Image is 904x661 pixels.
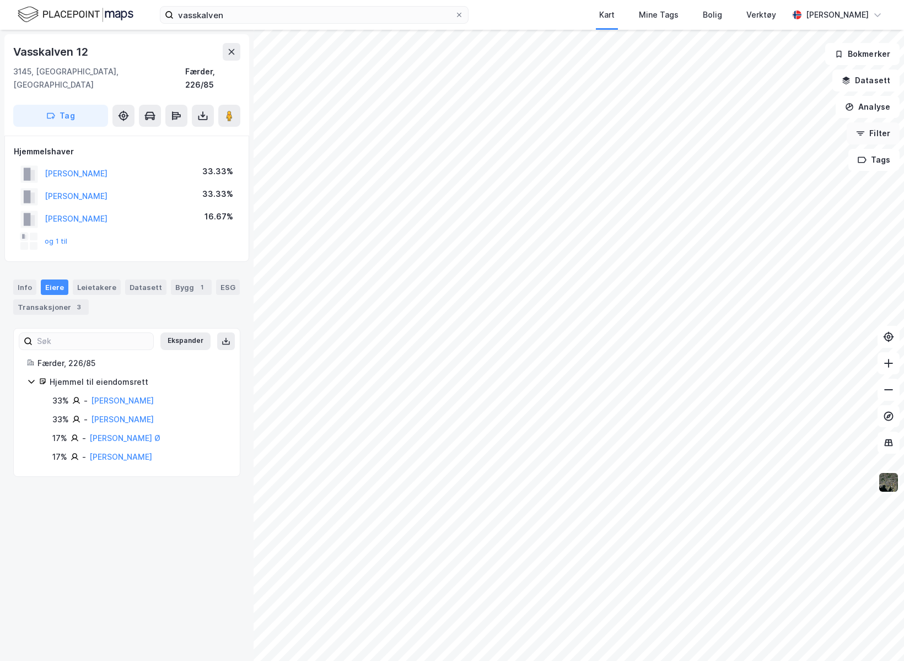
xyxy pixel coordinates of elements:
div: Færder, 226/85 [185,65,240,92]
div: Bygg [171,280,212,295]
button: Analyse [836,96,900,118]
button: Tag [13,105,108,127]
button: Bokmerker [825,43,900,65]
div: - [82,432,86,445]
div: [PERSON_NAME] [806,8,869,22]
div: Bolig [703,8,722,22]
div: Hjemmel til eiendomsrett [50,375,227,389]
div: 33.33% [202,187,233,201]
a: [PERSON_NAME] Ø [89,433,160,443]
input: Søk [33,333,153,350]
div: 33% [52,413,69,426]
div: Datasett [125,280,166,295]
div: 17% [52,432,67,445]
input: Søk på adresse, matrikkel, gårdeiere, leietakere eller personer [174,7,455,23]
div: - [84,413,88,426]
div: 33.33% [202,165,233,178]
div: 16.67% [205,210,233,223]
div: 3145, [GEOGRAPHIC_DATA], [GEOGRAPHIC_DATA] [13,65,185,92]
div: 33% [52,394,69,407]
div: Hjemmelshaver [14,145,240,158]
button: Filter [847,122,900,144]
div: Kontrollprogram for chat [849,608,904,661]
div: Mine Tags [639,8,679,22]
a: [PERSON_NAME] [91,415,154,424]
button: Tags [848,149,900,171]
div: Leietakere [73,280,121,295]
div: 1 [196,282,207,293]
iframe: Chat Widget [849,608,904,661]
div: 17% [52,450,67,464]
img: logo.f888ab2527a4732fd821a326f86c7f29.svg [18,5,133,24]
div: - [84,394,88,407]
div: Færder, 226/85 [37,357,227,370]
a: [PERSON_NAME] [91,396,154,405]
div: ESG [216,280,240,295]
button: Ekspander [160,332,211,350]
div: Info [13,280,36,295]
img: 9k= [878,472,899,493]
div: - [82,450,86,464]
div: Transaksjoner [13,299,89,315]
div: Verktøy [746,8,776,22]
div: 3 [73,302,84,313]
div: Eiere [41,280,68,295]
button: Datasett [832,69,900,92]
a: [PERSON_NAME] [89,452,152,461]
div: Vasskalven 12 [13,43,90,61]
div: Kart [599,8,615,22]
